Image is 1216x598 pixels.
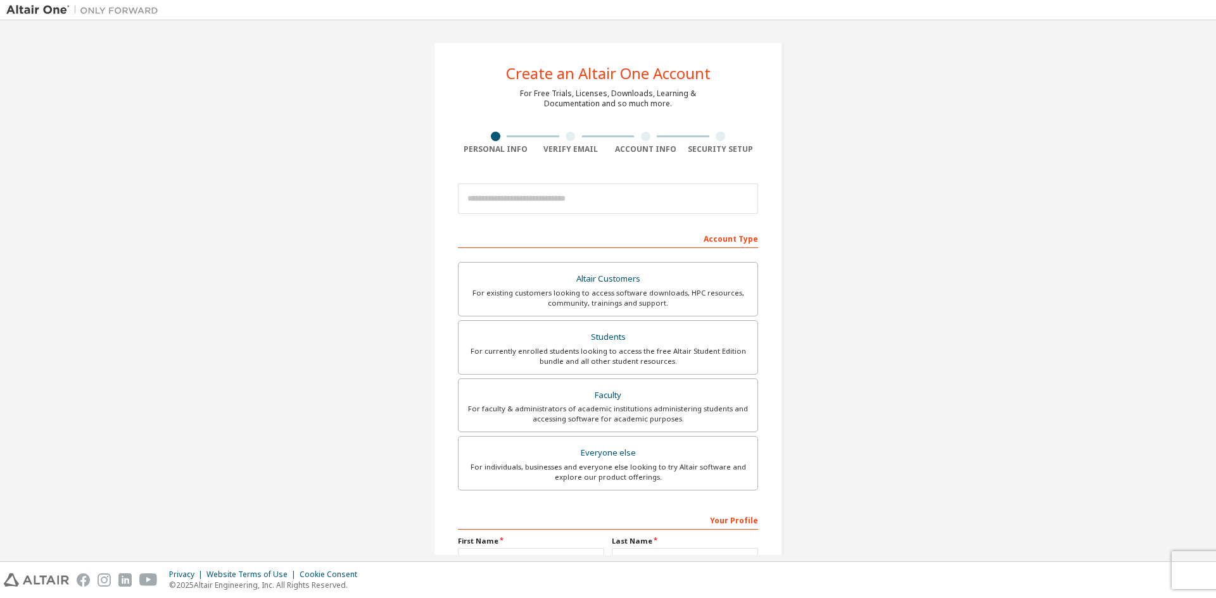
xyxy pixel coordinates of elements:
[520,89,696,109] div: For Free Trials, Licenses, Downloads, Learning & Documentation and so much more.
[506,66,711,81] div: Create an Altair One Account
[300,570,365,580] div: Cookie Consent
[466,444,750,462] div: Everyone else
[6,4,165,16] img: Altair One
[77,573,90,587] img: facebook.svg
[466,346,750,366] div: For currently enrolled students looking to access the free Altair Student Edition bundle and all ...
[533,144,609,154] div: Verify Email
[466,288,750,308] div: For existing customers looking to access software downloads, HPC resources, community, trainings ...
[458,144,533,154] div: Personal Info
[466,270,750,288] div: Altair Customers
[608,144,683,154] div: Account Info
[458,536,604,546] label: First Name
[139,573,158,587] img: youtube.svg
[466,404,750,424] div: For faculty & administrators of academic institutions administering students and accessing softwa...
[98,573,111,587] img: instagram.svg
[683,144,759,154] div: Security Setup
[206,570,300,580] div: Website Terms of Use
[466,387,750,404] div: Faculty
[169,570,206,580] div: Privacy
[4,573,69,587] img: altair_logo.svg
[118,573,132,587] img: linkedin.svg
[458,228,758,248] div: Account Type
[612,536,758,546] label: Last Name
[466,462,750,482] div: For individuals, businesses and everyone else looking to try Altair software and explore our prod...
[169,580,365,590] p: © 2025 Altair Engineering, Inc. All Rights Reserved.
[466,328,750,346] div: Students
[458,509,758,530] div: Your Profile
